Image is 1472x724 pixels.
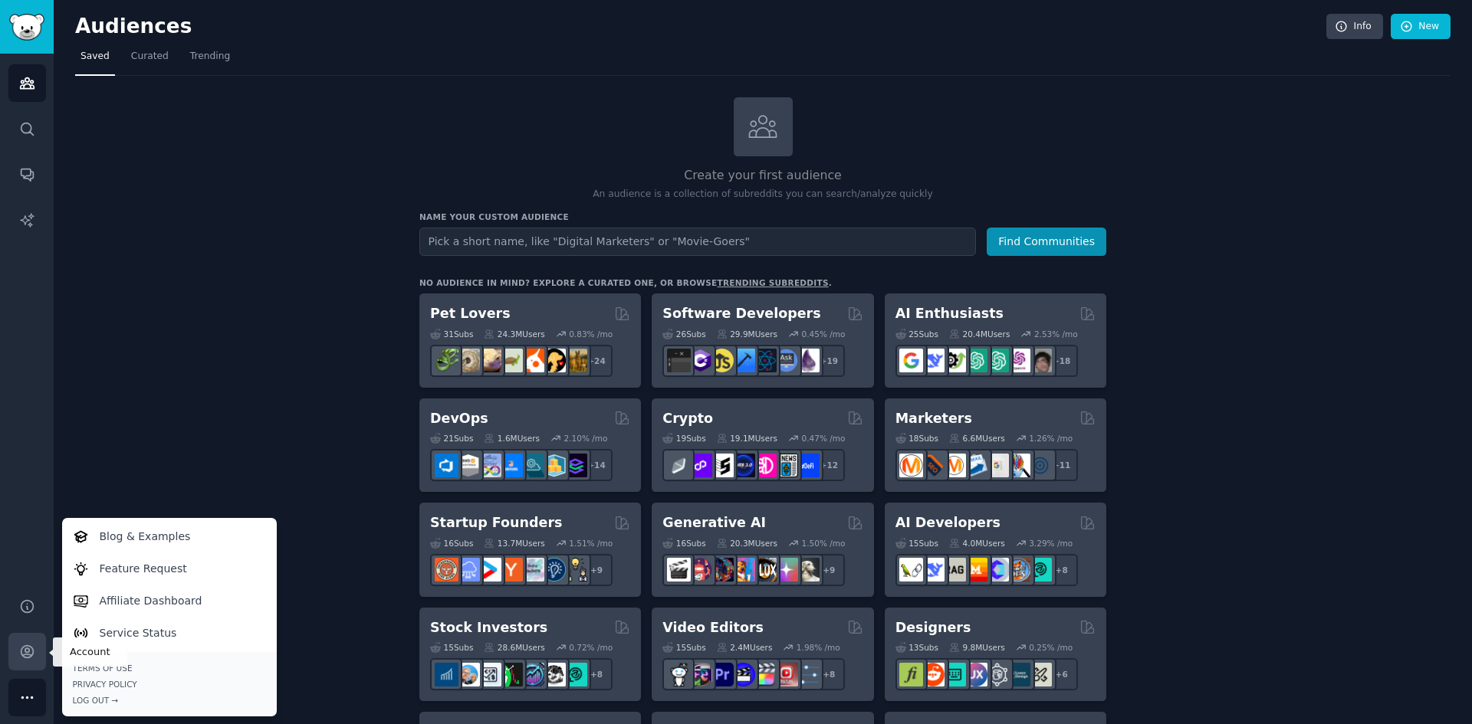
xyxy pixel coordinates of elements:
a: Feature Request [64,552,274,585]
img: growmybusiness [563,558,587,581]
img: CryptoNews [774,454,798,477]
img: technicalanalysis [563,663,587,686]
img: AIDevelopersSociety [1028,558,1052,581]
img: reactnative [753,349,777,372]
a: trending subreddits [717,278,828,287]
a: Trending [185,44,235,76]
img: UI_Design [942,663,966,686]
img: herpetology [435,349,458,372]
img: AskComputerScience [774,349,798,372]
a: Curated [126,44,174,76]
img: PetAdvice [542,349,566,372]
img: startup [478,558,501,581]
p: Affiliate Dashboard [100,593,202,609]
a: Privacy Policy [73,679,266,690]
img: OpenSourceAI [985,558,1009,581]
img: web3 [731,454,755,477]
div: Log Out → [73,695,266,706]
img: aws_cdk [542,454,566,477]
span: Saved [80,50,110,64]
div: 20.4M Users [949,329,1010,339]
div: 19 Sub s [662,433,705,444]
p: An audience is a collection of subreddits you can search/analyze quickly [419,188,1106,201]
img: swingtrading [542,663,566,686]
img: starryai [774,558,798,581]
img: AWS_Certified_Experts [456,454,480,477]
div: + 9 [580,554,613,586]
div: 16 Sub s [430,538,473,549]
img: dogbreed [563,349,587,372]
div: + 14 [580,449,613,481]
h2: Software Developers [662,304,820,323]
h2: Generative AI [662,513,766,532]
img: Entrepreneurship [542,558,566,581]
img: LangChain [899,558,923,581]
img: UX_Design [1028,663,1052,686]
img: learndesign [1007,663,1030,686]
img: Docker_DevOps [478,454,501,477]
h2: Stock Investors [430,618,547,637]
img: ArtificalIntelligence [1028,349,1052,372]
img: Rag [942,558,966,581]
img: OpenAIDev [1007,349,1030,372]
img: Trading [499,663,523,686]
img: finalcutpro [753,663,777,686]
img: indiehackers [521,558,544,581]
img: 0xPolygon [688,454,712,477]
img: iOSProgramming [731,349,755,372]
div: 15 Sub s [895,538,938,549]
span: Trending [190,50,230,64]
a: New [1391,14,1451,40]
a: Affiliate Dashboard [64,585,274,617]
div: 1.26 % /mo [1029,433,1073,444]
div: 0.47 % /mo [802,433,846,444]
img: EntrepreneurRideAlong [435,558,458,581]
div: + 11 [1046,449,1078,481]
img: AskMarketing [942,454,966,477]
img: turtle [499,349,523,372]
img: elixir [796,349,820,372]
div: 0.45 % /mo [802,329,846,339]
img: UXDesign [964,663,987,686]
img: userexperience [985,663,1009,686]
a: Service Status [64,617,274,649]
img: PlatformEngineers [563,454,587,477]
div: 9.8M Users [949,642,1005,653]
div: 24.3M Users [484,329,544,339]
div: No audience in mind? Explore a curated one, or browse . [419,277,832,288]
h2: DevOps [430,409,488,428]
img: MistralAI [964,558,987,581]
img: dividends [435,663,458,686]
div: 29.9M Users [717,329,777,339]
div: 25 Sub s [895,329,938,339]
img: OnlineMarketing [1028,454,1052,477]
img: googleads [985,454,1009,477]
img: AItoolsCatalog [942,349,966,372]
img: chatgpt_prompts_ [985,349,1009,372]
h2: Designers [895,618,971,637]
h3: Name your custom audience [419,211,1106,222]
p: Feature Request [100,561,187,577]
img: DeepSeek [921,349,945,372]
img: Youtubevideo [774,663,798,686]
div: 13.7M Users [484,538,544,549]
div: + 6 [1046,658,1078,690]
div: 18 Sub s [895,433,938,444]
div: + 12 [813,449,845,481]
a: Blog & Examples [64,520,274,552]
img: DeepSeek [921,558,945,581]
img: ycombinator [499,558,523,581]
div: 31 Sub s [430,329,473,339]
div: 2.53 % /mo [1034,329,1078,339]
a: Terms of Use [73,663,266,673]
div: 1.6M Users [484,433,540,444]
img: dalle2 [688,558,712,581]
img: sdforall [731,558,755,581]
img: GummySearch logo [9,14,44,41]
img: ValueInvesting [456,663,480,686]
img: StocksAndTrading [521,663,544,686]
div: + 19 [813,345,845,377]
div: 0.83 % /mo [569,329,613,339]
img: postproduction [796,663,820,686]
div: 4.0M Users [949,538,1005,549]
